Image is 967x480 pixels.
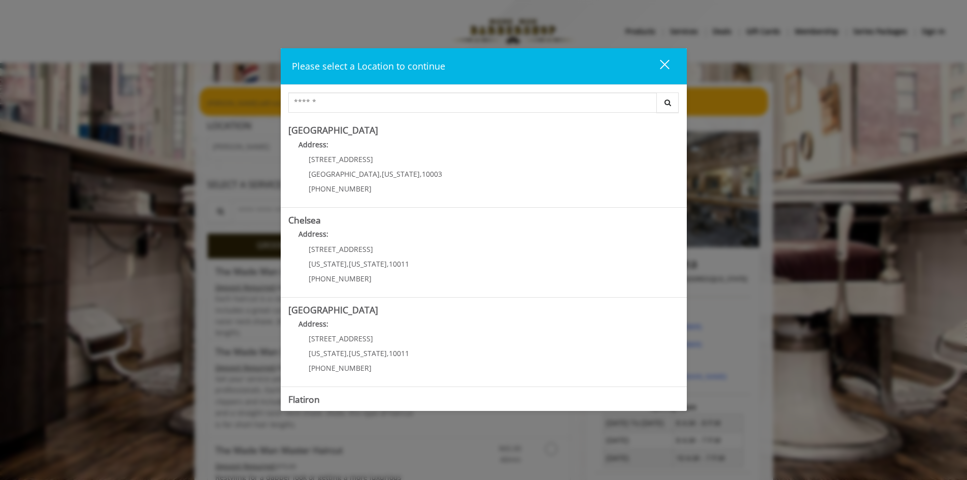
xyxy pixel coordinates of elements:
b: [GEOGRAPHIC_DATA] [288,124,378,136]
span: [PHONE_NUMBER] [309,363,372,373]
span: , [380,169,382,179]
span: , [420,169,422,179]
span: [US_STATE] [382,169,420,179]
b: [GEOGRAPHIC_DATA] [288,304,378,316]
span: [PHONE_NUMBER] [309,184,372,194]
span: Please select a Location to continue [292,60,445,72]
input: Search Center [288,92,657,113]
span: [US_STATE] [309,259,347,269]
span: , [347,259,349,269]
span: , [347,348,349,358]
b: Address: [298,229,328,239]
i: Search button [662,99,674,106]
b: Address: [298,140,328,149]
span: 10011 [389,348,409,358]
span: [STREET_ADDRESS] [309,244,373,254]
button: close dialog [641,56,676,77]
span: [US_STATE] [349,348,387,358]
span: 10003 [422,169,442,179]
span: , [387,348,389,358]
span: [GEOGRAPHIC_DATA] [309,169,380,179]
span: [US_STATE] [349,259,387,269]
b: Address: [298,319,328,329]
b: Flatiron [288,393,320,405]
span: 10011 [389,259,409,269]
b: Chelsea [288,214,321,226]
span: [PHONE_NUMBER] [309,274,372,283]
div: close dialog [648,59,669,74]
div: Center Select [288,92,679,118]
span: [STREET_ADDRESS] [309,334,373,343]
span: [STREET_ADDRESS] [309,154,373,164]
span: , [387,259,389,269]
span: [US_STATE] [309,348,347,358]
